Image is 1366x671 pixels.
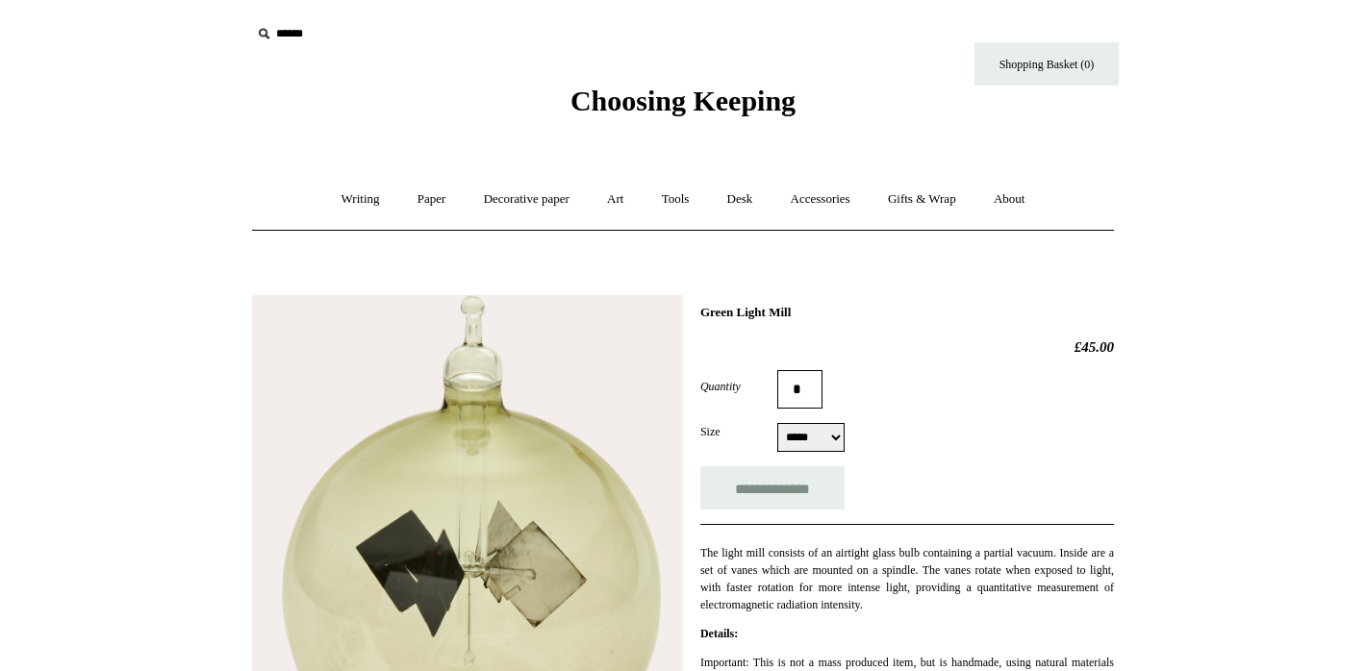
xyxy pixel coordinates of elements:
[773,174,868,225] a: Accessories
[700,338,1114,356] h2: £45.00
[467,174,587,225] a: Decorative paper
[700,627,738,640] strong: Details:
[590,174,641,225] a: Art
[700,423,777,440] label: Size
[324,174,397,225] a: Writing
[871,174,974,225] a: Gifts & Wrap
[700,305,1114,320] h1: Green Light Mill
[710,174,771,225] a: Desk
[974,42,1119,86] a: Shopping Basket (0)
[645,174,707,225] a: Tools
[570,100,796,113] a: Choosing Keeping
[570,85,796,116] span: Choosing Keeping
[976,174,1043,225] a: About
[700,378,777,395] label: Quantity
[700,544,1114,613] p: The light mill consists of an airtight glass bulb containing a partial vacuum. Inside are a set o...
[400,174,464,225] a: Paper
